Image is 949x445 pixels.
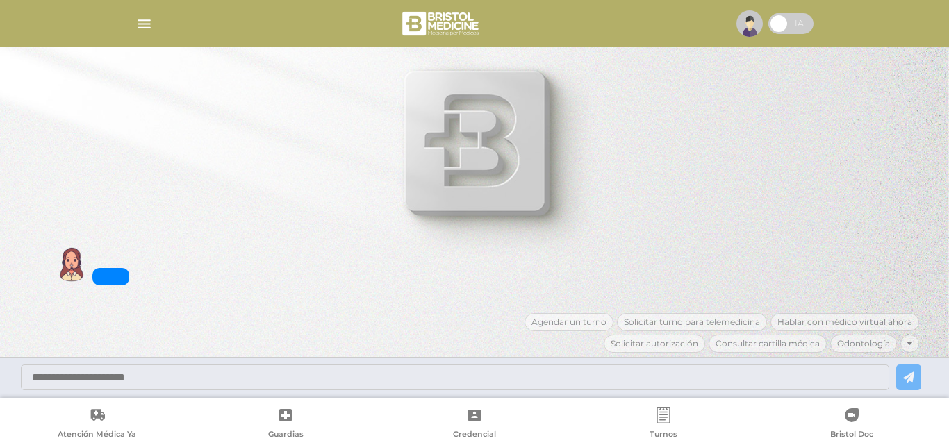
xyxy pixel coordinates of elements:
img: Cober IA [54,247,89,282]
img: Cober_menu-lines-white.svg [135,15,153,33]
img: profile-placeholder.svg [736,10,763,37]
a: Atención Médica Ya [3,407,192,442]
span: Atención Médica Ya [58,429,136,442]
span: Bristol Doc [830,429,873,442]
a: Bristol Doc [757,407,946,442]
a: Turnos [569,407,758,442]
span: Credencial [453,429,496,442]
span: Guardias [268,429,304,442]
a: Guardias [192,407,381,442]
span: Turnos [650,429,677,442]
a: Credencial [380,407,569,442]
img: bristol-medicine-blanco.png [400,7,483,40]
